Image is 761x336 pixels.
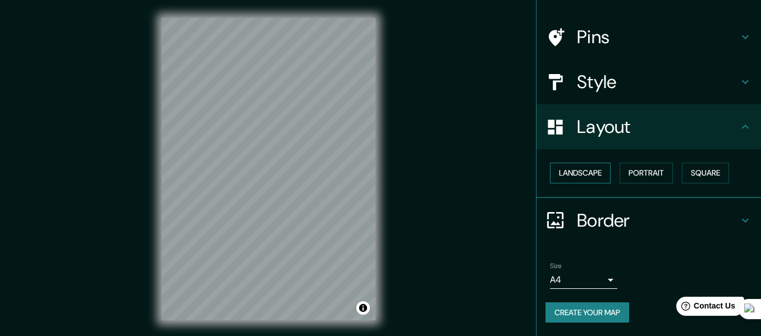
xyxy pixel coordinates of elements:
[537,15,761,59] div: Pins
[545,302,629,323] button: Create your map
[577,116,739,138] h4: Layout
[537,198,761,243] div: Border
[577,71,739,93] h4: Style
[620,163,673,183] button: Portrait
[356,301,370,315] button: Toggle attribution
[577,26,739,48] h4: Pins
[682,163,729,183] button: Square
[537,104,761,149] div: Layout
[661,292,749,324] iframe: Help widget launcher
[162,18,375,320] canvas: Map
[550,271,617,289] div: A4
[550,261,562,270] label: Size
[537,59,761,104] div: Style
[550,163,611,183] button: Landscape
[577,209,739,232] h4: Border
